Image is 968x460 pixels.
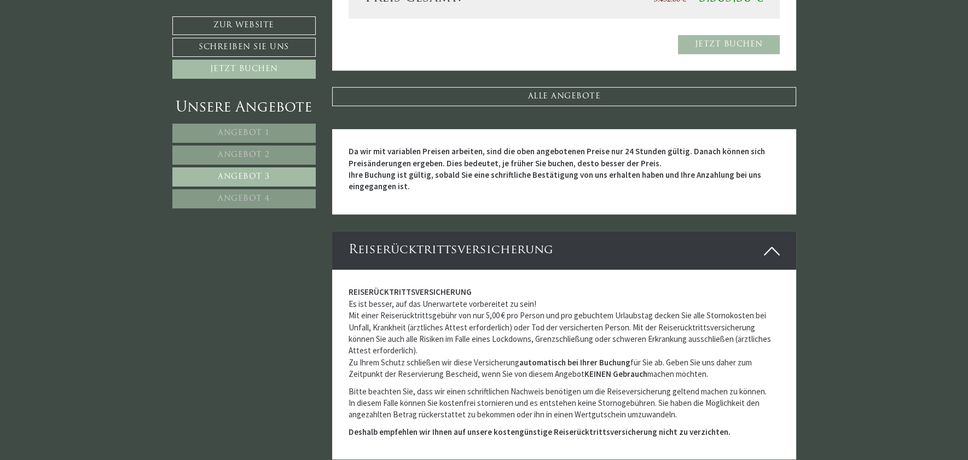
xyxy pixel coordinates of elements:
div: Reiserücktrittsversicherung [332,231,796,270]
div: Montis – Active Nature Spa [16,31,156,39]
strong: automatisch bei Ihrer Buchung [519,357,630,368]
div: Guten Tag, wie können wir Ihnen helfen? [8,29,161,60]
div: Unsere Angebote [172,98,316,118]
span: Angebot 3 [218,173,270,181]
span: Angebot 2 [218,151,270,159]
div: Dienstag [192,8,240,26]
strong: KEINEN Gebrauch [584,369,647,379]
strong: REISERÜCKTRITTSVERSICHERUNG [349,287,472,297]
button: Senden [360,288,431,307]
a: Zur Website [172,16,316,35]
span: Angebot 1 [218,129,270,137]
p: Es ist besser, auf das Unerwartete vorbereitet zu sein! Mit einer Reiserücktrittsgebühr von nur 5... [349,286,780,380]
a: Jetzt buchen [172,60,316,79]
a: ALLE ANGEBOTE [332,87,796,106]
small: 19:31 [16,51,156,58]
a: Jetzt buchen [678,35,780,54]
strong: Deshalb empfehlen wir Ihnen auf unsere kostengünstige Reiserücktrittsversicherung nicht zu verzic... [349,427,731,437]
span: Angebot 4 [218,195,270,203]
strong: Da wir mit variablen Preisen arbeiten, sind die oben angebotenen Preise nur 24 Stunden gültig. Da... [349,146,765,191]
p: Bitte beachten Sie, dass wir einen schriftlichen Nachweis benötigen um die Reiseversicherung gelt... [349,386,780,421]
a: Schreiben Sie uns [172,38,316,57]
